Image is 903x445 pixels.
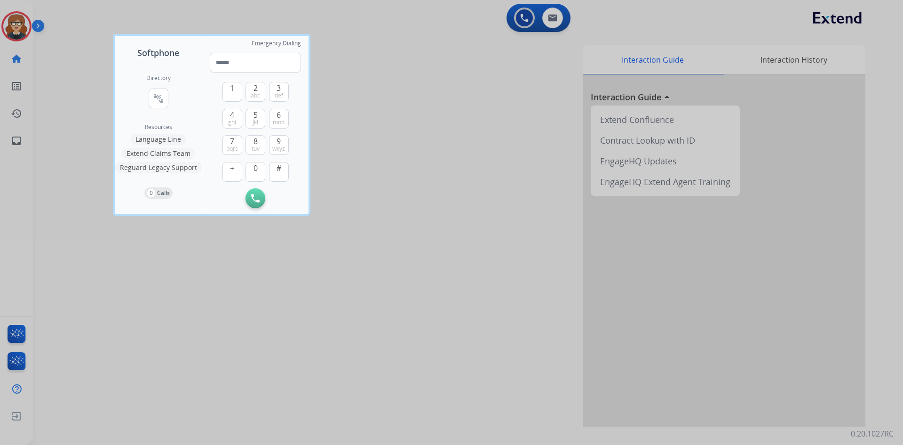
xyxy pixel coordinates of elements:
button: 0 [246,162,265,182]
button: + [222,162,242,182]
span: + [230,162,234,174]
button: 6mno [269,109,289,129]
span: # [277,162,281,174]
span: def [275,92,283,99]
button: Reguard Legacy Support [115,162,202,173]
span: mno [273,119,285,126]
button: 3def [269,82,289,102]
span: tuv [252,145,260,153]
span: jkl [253,119,258,126]
span: Softphone [137,46,179,59]
span: Resources [145,123,172,131]
p: 0.20.1027RC [851,428,894,439]
button: 2abc [246,82,265,102]
span: 5 [253,109,258,121]
button: 7pqrs [222,135,242,155]
button: 1 [222,82,242,102]
h2: Directory [146,74,171,82]
span: pqrs [226,145,238,153]
img: call-button [251,194,260,202]
span: wxyz [272,145,285,153]
span: ghi [228,119,236,126]
button: 8tuv [246,135,265,155]
span: Emergency Dialing [252,40,301,47]
span: 4 [230,109,234,121]
p: 0 [147,189,155,197]
span: 1 [230,82,234,94]
p: Calls [157,189,170,197]
span: 8 [253,136,258,147]
span: 6 [277,109,281,121]
span: abc [251,92,260,99]
span: 2 [253,82,258,94]
span: 7 [230,136,234,147]
span: 3 [277,82,281,94]
button: Extend Claims Team [122,148,195,159]
button: Language Line [131,134,186,145]
button: 9wxyz [269,135,289,155]
span: 9 [277,136,281,147]
button: 5jkl [246,109,265,129]
span: 0 [253,162,258,174]
mat-icon: connect_without_contact [153,93,164,104]
button: 0Calls [144,187,173,199]
button: 4ghi [222,109,242,129]
button: # [269,162,289,182]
